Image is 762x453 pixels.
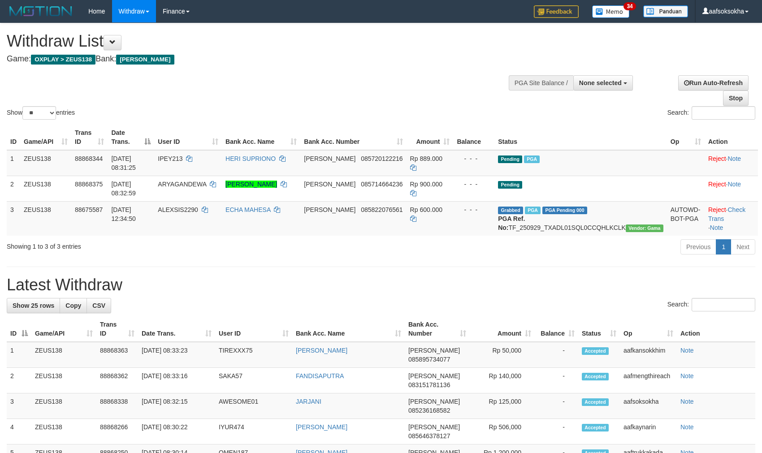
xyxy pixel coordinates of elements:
[692,106,755,120] input: Search:
[304,155,355,162] span: [PERSON_NAME]
[75,206,103,213] span: 88675587
[408,347,460,354] span: [PERSON_NAME]
[31,316,96,342] th: Game/API: activate to sort column ascending
[525,207,541,214] span: Marked by aafpengsreynich
[535,342,578,368] td: -
[708,181,726,188] a: Reject
[470,316,535,342] th: Amount: activate to sort column ascending
[225,206,270,213] a: ECHA MAHESA
[620,393,677,419] td: aafsoksokha
[96,342,138,368] td: 88868363
[498,215,525,231] b: PGA Ref. No:
[680,372,694,380] a: Note
[407,125,454,150] th: Amount: activate to sort column ascending
[677,316,755,342] th: Action
[408,407,450,414] span: Copy 085236168582 to clipboard
[361,206,403,213] span: Copy 085822076561 to clipboard
[7,176,20,201] td: 2
[573,75,633,91] button: None selected
[31,393,96,419] td: ZEUS138
[582,398,609,406] span: Accepted
[470,393,535,419] td: Rp 125,000
[667,201,705,236] td: AUTOWD-BOT-PGA
[87,298,111,313] a: CSV
[680,423,694,431] a: Note
[623,2,636,10] span: 34
[494,201,667,236] td: TF_250929_TXADL01SQL0CCQHLKCLK
[361,181,403,188] span: Copy 085714664236 to clipboard
[728,181,741,188] a: Note
[620,419,677,444] td: aafkaynarin
[708,155,726,162] a: Reject
[138,368,215,393] td: [DATE] 08:33:16
[154,125,222,150] th: User ID: activate to sort column ascending
[75,155,103,162] span: 88868344
[111,206,136,222] span: [DATE] 12:34:50
[524,155,540,163] span: Marked by aafkaynarin
[215,419,292,444] td: IYUR474
[408,381,450,388] span: Copy 083151781136 to clipboard
[13,302,54,309] span: Show 25 rows
[470,419,535,444] td: Rp 506,000
[410,206,442,213] span: Rp 600.000
[579,79,622,86] span: None selected
[7,316,31,342] th: ID: activate to sort column descending
[60,298,87,313] a: Copy
[705,176,758,201] td: ·
[667,298,755,311] label: Search:
[716,239,731,255] a: 1
[304,181,355,188] span: [PERSON_NAME]
[705,150,758,176] td: ·
[535,368,578,393] td: -
[20,201,71,236] td: ZEUS138
[498,155,522,163] span: Pending
[96,419,138,444] td: 88868266
[620,316,677,342] th: Op: activate to sort column ascending
[20,150,71,176] td: ZEUS138
[65,302,81,309] span: Copy
[410,155,442,162] span: Rp 889.000
[7,4,75,18] img: MOTION_logo.png
[296,372,344,380] a: FANDISAPUTRA
[408,432,450,440] span: Copy 085646378127 to clipboard
[457,154,491,163] div: - - -
[453,125,494,150] th: Balance
[300,125,406,150] th: Bank Acc. Number: activate to sort column ascending
[215,393,292,419] td: AWESOME01
[225,181,277,188] a: [PERSON_NAME]
[620,368,677,393] td: aafmengthireach
[708,206,726,213] a: Reject
[222,125,300,150] th: Bank Acc. Name: activate to sort column ascending
[20,125,71,150] th: Game/API: activate to sort column ascending
[626,224,663,232] span: Vendor URL: https://trx31.1velocity.biz
[92,302,105,309] span: CSV
[405,316,470,342] th: Bank Acc. Number: activate to sort column ascending
[7,106,75,120] label: Show entries
[158,206,198,213] span: ALEXSIS2290
[31,368,96,393] td: ZEUS138
[292,316,405,342] th: Bank Acc. Name: activate to sort column ascending
[96,393,138,419] td: 88868338
[680,398,694,405] a: Note
[705,201,758,236] td: · ·
[535,393,578,419] td: -
[498,207,523,214] span: Grabbed
[470,342,535,368] td: Rp 50,000
[723,91,749,106] a: Stop
[7,55,499,64] h4: Game: Bank:
[111,155,136,171] span: [DATE] 08:31:25
[582,424,609,431] span: Accepted
[643,5,688,17] img: panduan.png
[582,347,609,355] span: Accepted
[7,32,499,50] h1: Withdraw List
[296,347,347,354] a: [PERSON_NAME]
[158,181,206,188] span: ARYAGANDEWA
[457,180,491,189] div: - - -
[158,155,182,162] span: IPEY213
[728,155,741,162] a: Note
[304,206,355,213] span: [PERSON_NAME]
[31,342,96,368] td: ZEUS138
[667,106,755,120] label: Search:
[111,181,136,197] span: [DATE] 08:32:59
[20,176,71,201] td: ZEUS138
